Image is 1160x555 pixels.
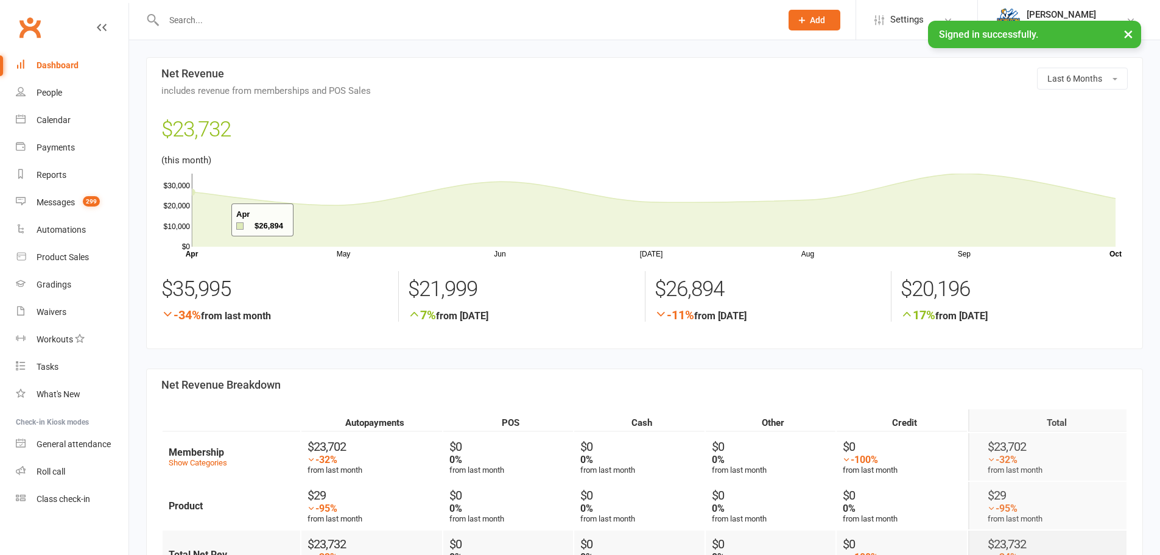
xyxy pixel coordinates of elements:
div: What's New [37,389,80,399]
strong: Product [169,500,203,512]
a: Workouts [16,326,128,353]
div: $29 [308,488,442,503]
div: $0 [712,488,835,503]
div: $0 [580,439,704,454]
div: Dashboard [37,60,79,70]
div: Payments [37,143,75,152]
div: $26,894 [655,271,882,308]
th: Cash [574,409,704,432]
a: General attendance kiosk mode [16,431,128,458]
strong: -95% [315,503,337,514]
strong: 0% [712,503,725,514]
div: $21,999 [408,271,635,308]
a: Clubworx [15,12,45,43]
div: $0 [449,439,573,454]
a: Show Categories [169,458,227,467]
td: from last month [443,482,573,529]
div: $23,702 [308,439,442,454]
div: from last month [308,503,442,523]
strong: 0% [843,503,856,514]
a: Calendar [16,107,128,134]
strong: from [DATE] [655,308,882,322]
td: from last month [968,482,1127,529]
button: Last 6 Months [1037,68,1128,90]
div: Horizon Taekwondo [1027,20,1102,31]
a: Waivers [16,299,128,326]
div: Messages [37,197,75,207]
td: from last month [837,482,966,529]
div: $35,995 [161,271,389,308]
span: Signed in successfully. [939,29,1038,40]
a: Tasks [16,353,128,381]
div: $20,196 [901,271,1128,308]
td: from last month [574,482,704,529]
span: Settings [890,6,924,34]
strong: 0% [449,454,462,465]
th: Autopayments [301,409,442,432]
span: 299 [83,196,100,207]
td: from last month [443,433,573,481]
td: from last month [837,433,966,481]
div: Class check-in [37,494,90,504]
div: Waivers [37,307,66,317]
a: What's New [16,381,128,408]
strong: Membership [169,447,224,458]
a: Class kiosk mode [16,486,128,513]
div: Workouts [37,334,73,344]
h3: Net Revenue Breakdown [161,379,1128,391]
th: Other [706,409,835,432]
strong: from [DATE] [408,308,635,322]
div: $0 [712,439,835,454]
td: from last month [706,433,835,481]
div: Calendar [37,115,71,125]
strong: 0% [580,454,593,465]
a: Gradings [16,271,128,299]
button: × [1117,21,1139,47]
div: Roll call [37,467,65,476]
div: $0 [580,537,704,551]
th: Total [968,409,1127,432]
span: Add [810,15,825,25]
strong: 0% [580,503,593,514]
span: includes revenue from memberships and POS Sales [161,86,1128,96]
div: People [37,88,62,97]
a: Dashboard [16,52,128,79]
div: $0 [712,537,835,551]
a: Messages 299 [16,189,128,216]
span: Last 6 Months [1047,74,1102,83]
div: [PERSON_NAME] [1027,9,1102,20]
input: Search... [160,12,773,29]
div: $0 [843,488,966,503]
div: Tasks [37,362,58,372]
th: Credit [837,409,966,432]
span: -34% [161,308,201,322]
div: $0 [449,488,573,503]
a: People [16,79,128,107]
span: 7% [408,308,436,322]
strong: 0% [449,503,462,514]
button: Add [789,10,840,30]
strong: -100% [851,454,878,465]
strong: from last month [161,308,389,322]
td: from last month [706,482,835,529]
strong: -32% [315,454,337,465]
strong: from [DATE] [901,308,1128,322]
h3: Net Revenue [161,68,1128,96]
a: Reports [16,161,128,189]
a: Payments [16,134,128,161]
div: $0 [449,537,573,551]
div: Automations [37,225,86,235]
div: $0 [580,488,704,503]
a: Product Sales [16,244,128,271]
th: POS [443,409,573,432]
a: Automations [16,216,128,244]
div: Reports [37,170,66,180]
span: -11% [655,308,694,322]
div: $0 [843,537,966,551]
div: General attendance [37,439,111,449]
img: thumb_image1625461565.png [996,8,1021,32]
a: Roll call [16,458,128,486]
div: $23,732 [161,113,1128,153]
div: from last month [308,454,442,475]
td: from last month [968,433,1127,481]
